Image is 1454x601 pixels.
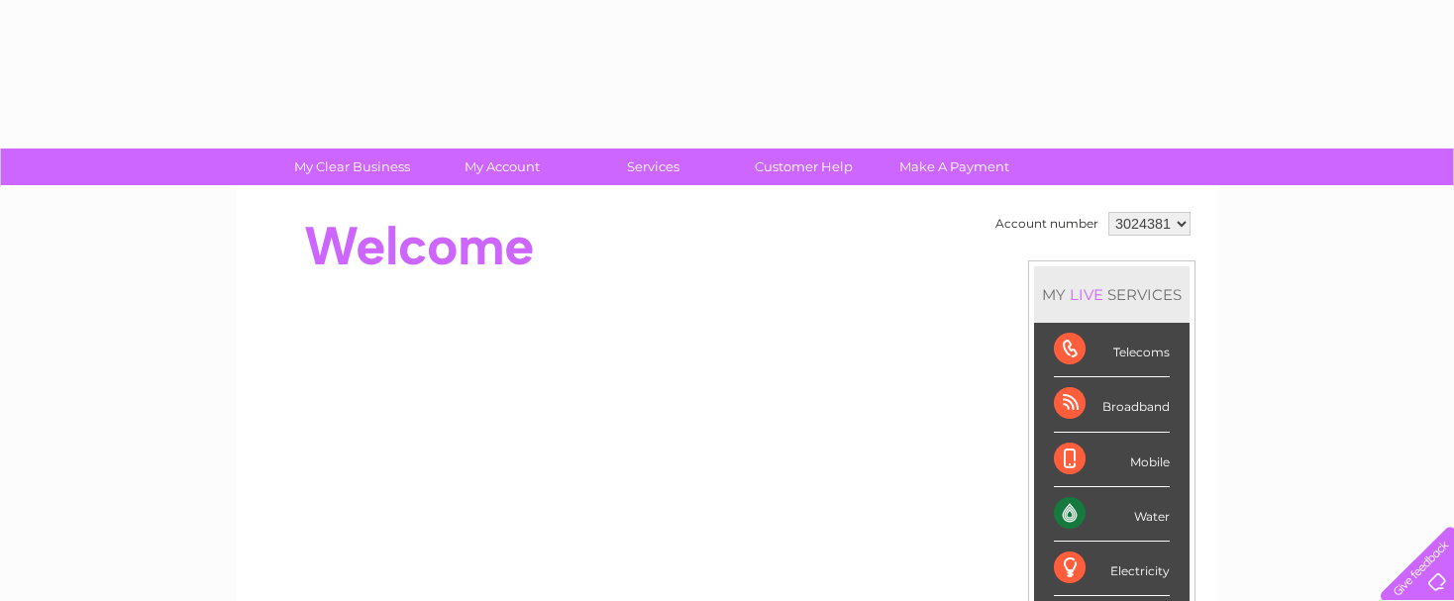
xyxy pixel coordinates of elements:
[1054,323,1170,377] div: Telecoms
[571,149,735,185] a: Services
[421,149,584,185] a: My Account
[1054,542,1170,596] div: Electricity
[1034,266,1190,323] div: MY SERVICES
[1054,487,1170,542] div: Water
[990,207,1103,241] td: Account number
[1066,285,1107,304] div: LIVE
[1054,377,1170,432] div: Broadband
[873,149,1036,185] a: Make A Payment
[1054,433,1170,487] div: Mobile
[722,149,885,185] a: Customer Help
[270,149,434,185] a: My Clear Business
